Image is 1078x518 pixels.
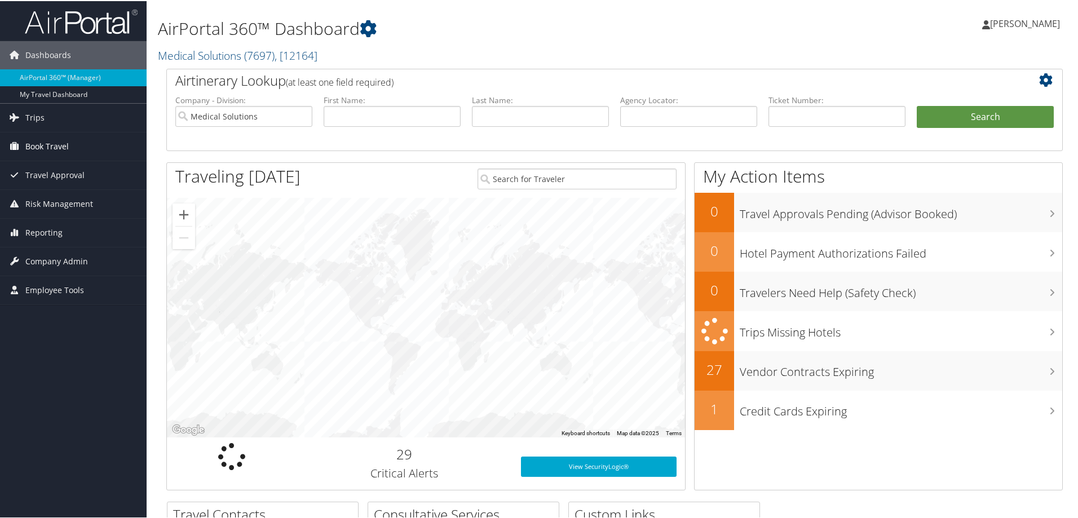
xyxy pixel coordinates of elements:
h2: 29 [305,444,504,463]
span: (at least one field required) [286,75,394,87]
span: , [ 12164 ] [275,47,317,62]
h2: 0 [695,240,734,259]
img: Google [170,422,207,436]
a: Terms (opens in new tab) [666,429,682,435]
h1: Traveling [DATE] [175,163,301,187]
a: View SecurityLogic® [521,455,677,476]
span: Travel Approval [25,160,85,188]
a: [PERSON_NAME] [982,6,1071,39]
h3: Travelers Need Help (Safety Check) [740,278,1062,300]
a: 27Vendor Contracts Expiring [695,350,1062,389]
span: Company Admin [25,246,88,275]
span: Map data ©2025 [617,429,659,435]
span: ( 7697 ) [244,47,275,62]
a: 0Travel Approvals Pending (Advisor Booked) [695,192,1062,231]
a: 0Travelers Need Help (Safety Check) [695,271,1062,310]
label: Company - Division: [175,94,312,105]
a: Medical Solutions [158,47,317,62]
span: Reporting [25,218,63,246]
a: Trips Missing Hotels [695,310,1062,350]
h3: Travel Approvals Pending (Advisor Booked) [740,200,1062,221]
h2: Airtinerary Lookup [175,70,979,89]
h3: Hotel Payment Authorizations Failed [740,239,1062,260]
h1: My Action Items [695,163,1062,187]
span: Dashboards [25,40,71,68]
img: airportal-logo.png [25,7,138,34]
h1: AirPortal 360™ Dashboard [158,16,767,39]
a: 0Hotel Payment Authorizations Failed [695,231,1062,271]
h3: Trips Missing Hotels [740,318,1062,339]
a: Open this area in Google Maps (opens a new window) [170,422,207,436]
span: Employee Tools [25,275,84,303]
button: Keyboard shortcuts [562,428,610,436]
h2: 1 [695,399,734,418]
h2: 0 [695,280,734,299]
label: Agency Locator: [620,94,757,105]
button: Zoom out [173,225,195,248]
button: Zoom in [173,202,195,225]
span: Trips [25,103,45,131]
h2: 27 [695,359,734,378]
a: 1Credit Cards Expiring [695,389,1062,429]
label: Last Name: [472,94,609,105]
h3: Critical Alerts [305,464,504,480]
span: [PERSON_NAME] [990,16,1060,29]
h3: Vendor Contracts Expiring [740,357,1062,379]
label: Ticket Number: [768,94,905,105]
h3: Credit Cards Expiring [740,397,1062,418]
span: Risk Management [25,189,93,217]
label: First Name: [324,94,461,105]
button: Search [917,105,1054,127]
h2: 0 [695,201,734,220]
input: Search for Traveler [478,167,677,188]
span: Book Travel [25,131,69,160]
